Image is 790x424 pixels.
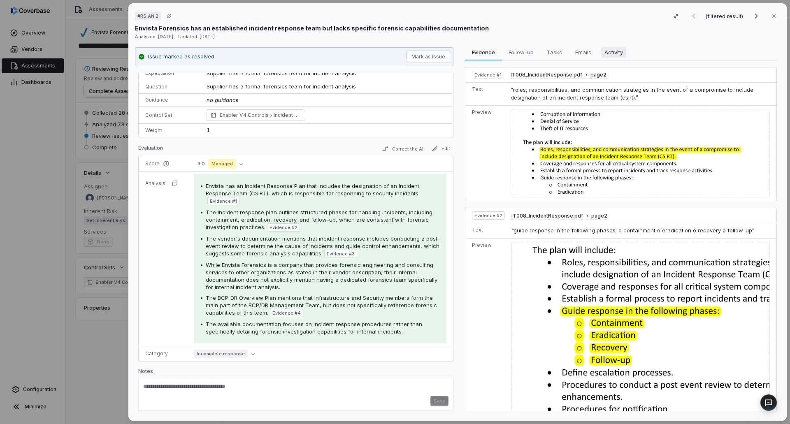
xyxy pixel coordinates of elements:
[148,53,214,61] p: Issue marked as resolved
[465,223,508,239] td: Text
[145,160,184,167] p: Score
[145,180,165,187] p: Analysis
[511,227,755,234] span: “guide response in the following phases: o containment o eradication o recovery o follow-up”
[194,159,246,169] button: 3.0Managed
[206,294,437,316] span: The BCP-DR Overview Plan mentions that Infrastructure and Security members form the main part of ...
[591,213,607,219] span: page 2
[206,235,440,257] span: The vendor's documentation mentions that incident response includes conducting a post-event revie...
[505,47,537,58] span: Follow-up
[511,213,583,219] span: IT008_IncidentResponse.pdf
[511,213,607,220] button: IT008_IncidentResponse.pdfpage2
[590,72,606,78] span: page 2
[270,224,297,231] span: Evidence # 2
[145,350,184,357] p: Category
[511,86,753,101] span: “roles, responsibilities, and communication strategies in the event of a compromise to include de...
[428,144,453,154] button: Edit
[207,127,210,133] span: 1
[178,34,215,39] span: Updated: [DATE]
[511,72,606,79] button: IT008_IncidentResponse.pdfpage2
[327,250,355,257] span: Evidence # 3
[206,209,432,230] span: The incident response plan outlines structured phases for handling incidents, including containme...
[474,212,502,219] span: Evidence # 2
[138,145,163,155] p: Evaluation
[511,72,582,78] span: IT008_IncidentResponse.pdf
[145,112,197,118] p: Control Set
[162,9,177,23] button: Copy link
[145,70,197,76] p: Expectation
[469,47,498,58] span: Evidence
[220,111,301,119] span: Enabler V4 Controls Incident Management
[210,198,237,204] span: Evidence # 1
[145,97,197,103] p: Guidance
[206,321,422,335] span: The available documentation focuses on incident response procedures rather than specifically deta...
[135,24,489,32] p: Envista Forensics has an established incident response team but lacks specific forensic capabilit...
[748,11,764,21] button: Next result
[407,51,450,63] button: Mark as issue
[206,183,420,197] span: Envista has an Incident Response Plan that includes the designation of an Incident Response Team ...
[705,12,745,21] p: (filtered result)
[138,368,453,378] p: Notes
[207,97,238,103] span: no guidance
[544,47,565,58] span: Tasks
[206,262,437,290] span: While Envista Forensics is a company that provides forensic engineering and consulting services t...
[272,310,301,316] span: Evidence # 4
[208,159,236,169] span: Managed
[207,70,356,76] span: Supplier has a formal forensics team for incident analysis
[145,83,197,90] p: Question
[194,350,248,358] span: Incomplete response
[145,127,197,134] p: Weight
[379,144,427,154] button: Correct the AI
[601,47,626,58] span: Activity
[207,83,356,90] span: Supplier has a formal forensics team for incident analysis
[572,47,595,58] span: Emails
[135,34,173,39] span: Analyzed: [DATE]
[511,109,770,198] img: 4dfbe6e70f884042816e2368d5f88716_original.jpg_w1200.jpg
[465,82,507,105] td: Text
[137,13,158,19] span: # RS.AN.2
[465,105,507,201] td: Preview
[474,72,502,78] span: Evidence # 1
